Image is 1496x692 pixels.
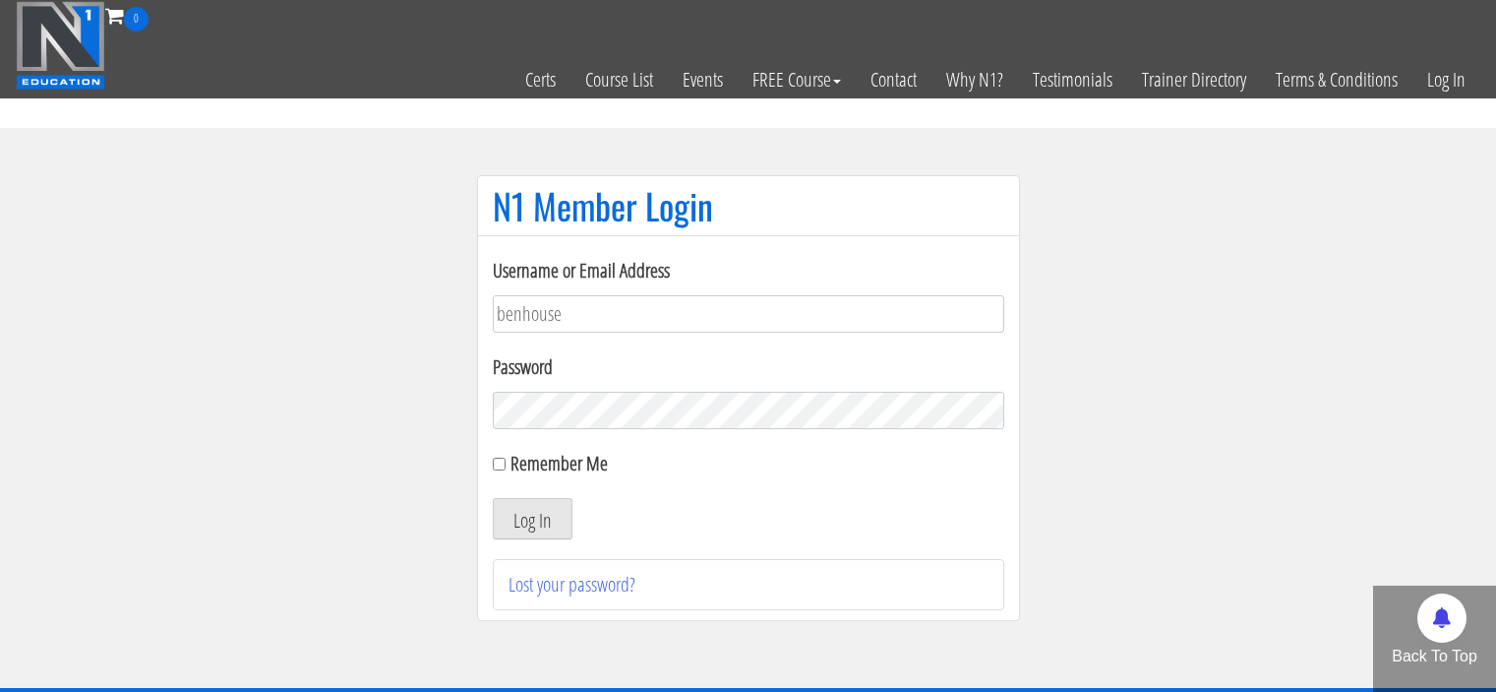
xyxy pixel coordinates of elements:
a: Course List [570,31,668,128]
a: Log In [1412,31,1480,128]
a: Testimonials [1018,31,1127,128]
a: Terms & Conditions [1261,31,1412,128]
a: Why N1? [931,31,1018,128]
a: Lost your password? [509,571,635,598]
a: FREE Course [738,31,856,128]
button: Log In [493,498,572,539]
a: Contact [856,31,931,128]
label: Password [493,352,1004,382]
a: 0 [105,2,149,29]
a: Trainer Directory [1127,31,1261,128]
a: Certs [510,31,570,128]
h1: N1 Member Login [493,186,1004,225]
a: Events [668,31,738,128]
label: Remember Me [510,450,608,476]
p: Back To Top [1373,645,1496,668]
label: Username or Email Address [493,256,1004,285]
img: n1-education [16,1,105,90]
span: 0 [124,7,149,31]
